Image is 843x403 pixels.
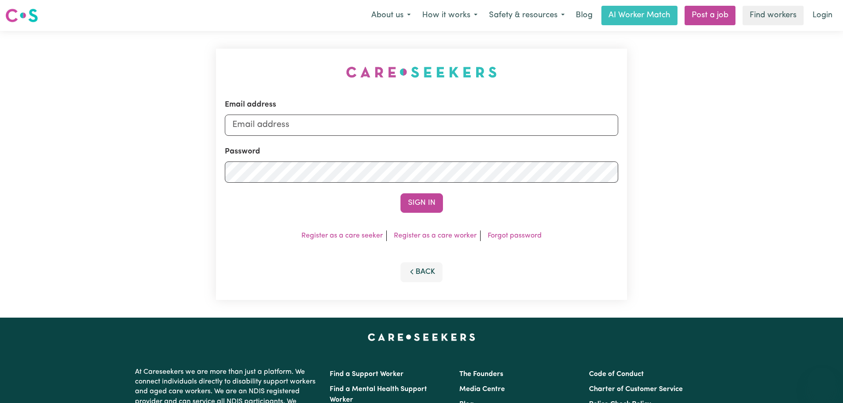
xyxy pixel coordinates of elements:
a: Charter of Customer Service [589,386,683,393]
a: Code of Conduct [589,371,644,378]
img: Careseekers logo [5,8,38,23]
a: Media Centre [459,386,505,393]
button: How it works [416,6,483,25]
label: Password [225,146,260,157]
a: Careseekers logo [5,5,38,26]
a: Find workers [743,6,804,25]
button: Sign In [400,193,443,213]
iframe: Button to launch messaging window [808,368,836,396]
button: Safety & resources [483,6,570,25]
button: About us [366,6,416,25]
a: Careseekers home page [368,334,475,341]
a: Login [807,6,838,25]
a: Register as a care worker [394,232,477,239]
button: Back [400,262,443,282]
a: Find a Support Worker [330,371,404,378]
a: The Founders [459,371,503,378]
a: Register as a care seeker [301,232,383,239]
input: Email address [225,114,618,135]
a: AI Worker Match [601,6,677,25]
a: Post a job [685,6,735,25]
a: Blog [570,6,598,25]
a: Forgot password [488,232,542,239]
label: Email address [225,99,276,111]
